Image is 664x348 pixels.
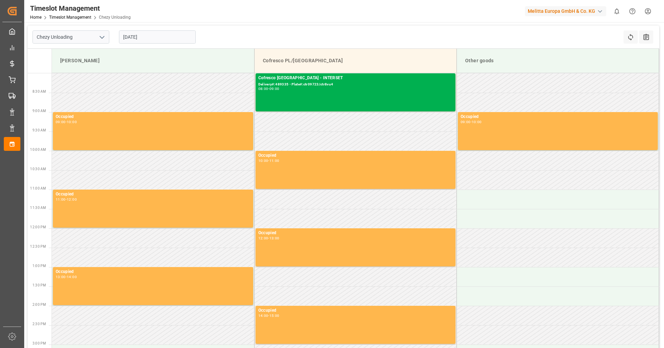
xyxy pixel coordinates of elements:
div: 13:00 [269,237,279,240]
button: show 0 new notifications [609,3,625,19]
span: 12:00 PM [30,225,46,229]
div: Other goods [462,54,653,67]
div: 11:00 [56,198,66,201]
span: 2:30 PM [33,322,46,326]
div: 10:00 [258,159,268,162]
div: Occupied [56,113,250,120]
span: 1:30 PM [33,283,46,287]
div: - [268,237,269,240]
div: 10:00 [67,120,77,123]
div: 11:00 [269,159,279,162]
div: - [66,120,67,123]
div: Occupied [56,268,250,275]
input: Type to search/select [33,30,109,44]
span: 10:30 AM [30,167,46,171]
span: 11:30 AM [30,206,46,210]
div: Occupied [258,152,453,159]
div: 08:00 [258,87,268,90]
span: 1:00 PM [33,264,46,268]
div: 12:00 [258,237,268,240]
div: - [471,120,472,123]
button: Help Center [625,3,640,19]
span: 12:30 PM [30,245,46,248]
div: Melitta Europa GmbH & Co. KG [525,6,606,16]
div: 15:00 [269,314,279,317]
div: [PERSON_NAME] [57,54,249,67]
div: Cofresco PL/[GEOGRAPHIC_DATA] [260,54,451,67]
div: Occupied [258,307,453,314]
input: DD-MM-YYYY [119,30,196,44]
div: Cofresco [GEOGRAPHIC_DATA] - INTERSET [258,75,453,82]
a: Home [30,15,41,20]
div: - [268,87,269,90]
div: 09:00 [461,120,471,123]
div: 13:00 [56,275,66,278]
div: 14:00 [67,275,77,278]
div: Timeslot Management [30,3,131,13]
div: - [66,198,67,201]
span: 9:00 AM [33,109,46,113]
button: Melitta Europa GmbH & Co. KG [525,4,609,18]
div: - [268,159,269,162]
span: 2:00 PM [33,303,46,306]
button: open menu [96,32,107,43]
div: 10:00 [472,120,482,123]
div: Occupied [56,191,250,198]
span: 8:30 AM [33,90,46,93]
div: 14:00 [258,314,268,317]
div: - [66,275,67,278]
div: 09:00 [56,120,66,123]
span: 9:30 AM [33,128,46,132]
div: 09:00 [269,87,279,90]
span: 10:00 AM [30,148,46,152]
span: 3:00 PM [33,341,46,345]
div: Delivery#:489335 - Plate#:ctr09723/ctr8vu4 [258,82,453,88]
a: Timeslot Management [49,15,91,20]
div: Occupied [258,230,453,237]
div: - [268,314,269,317]
div: Occupied [461,113,655,120]
div: 12:00 [67,198,77,201]
span: 11:00 AM [30,186,46,190]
